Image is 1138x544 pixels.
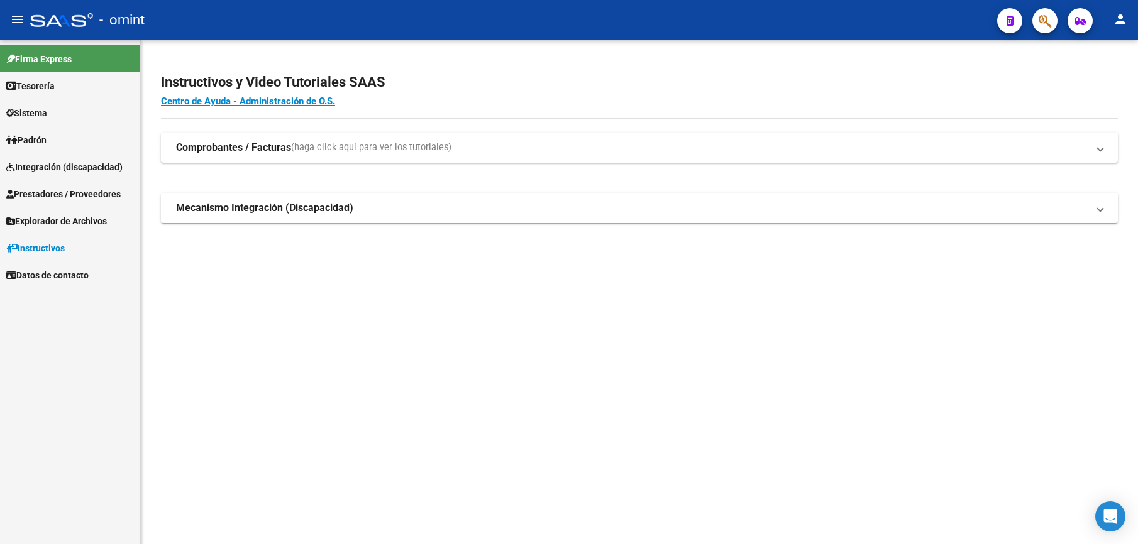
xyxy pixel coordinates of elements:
h2: Instructivos y Video Tutoriales SAAS [161,70,1118,94]
mat-expansion-panel-header: Mecanismo Integración (Discapacidad) [161,193,1118,223]
mat-icon: menu [10,12,25,27]
span: Instructivos [6,241,65,255]
strong: Comprobantes / Facturas [176,141,291,155]
span: Explorador de Archivos [6,214,107,228]
span: Prestadores / Proveedores [6,187,121,201]
div: Open Intercom Messenger [1095,501,1125,531]
mat-expansion-panel-header: Comprobantes / Facturas(haga click aquí para ver los tutoriales) [161,133,1118,163]
span: Sistema [6,106,47,120]
span: Padrón [6,133,47,147]
mat-icon: person [1113,12,1128,27]
span: Firma Express [6,52,72,66]
span: - omint [99,6,145,34]
a: Centro de Ayuda - Administración de O.S. [161,95,335,107]
span: Datos de contacto [6,268,89,282]
span: Integración (discapacidad) [6,160,123,174]
span: (haga click aquí para ver los tutoriales) [291,141,451,155]
strong: Mecanismo Integración (Discapacidad) [176,201,353,215]
span: Tesorería [6,79,55,93]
